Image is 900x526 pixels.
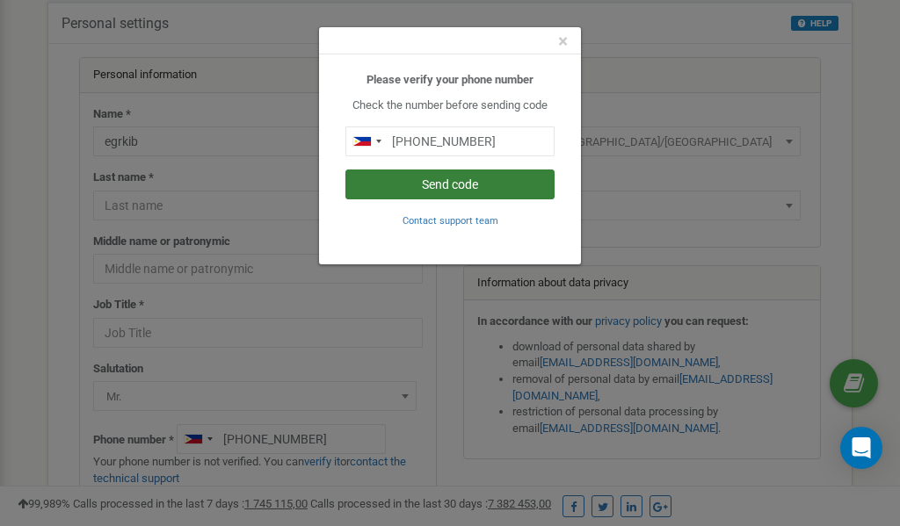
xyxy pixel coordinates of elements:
[403,213,498,227] a: Contact support team
[558,31,568,52] span: ×
[345,97,555,114] p: Check the number before sending code
[403,215,498,227] small: Contact support team
[345,169,555,199] button: Send code
[367,73,533,86] b: Please verify your phone number
[346,127,387,155] div: Telephone country code
[840,427,882,469] div: Open Intercom Messenger
[345,126,555,156] input: 0905 123 4567
[558,32,568,51] button: Close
